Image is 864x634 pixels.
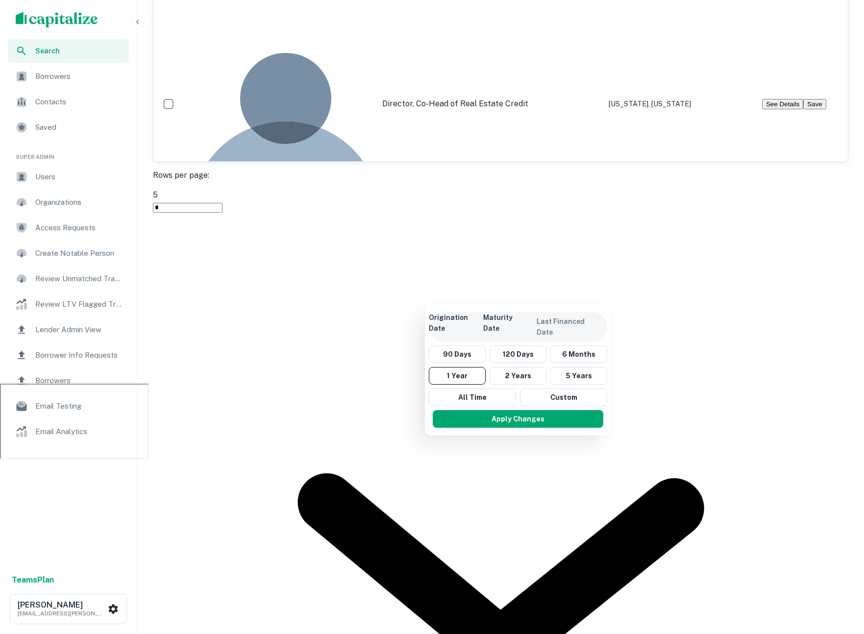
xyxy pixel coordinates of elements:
[429,312,483,334] p: Origination Date
[429,345,486,363] button: 90 Days
[433,410,603,428] button: Apply Changes
[429,389,516,406] button: All Time
[815,556,864,603] iframe: Chat Widget
[550,345,607,363] button: 6 Months
[483,312,528,334] p: Maturity Date
[490,345,546,363] button: 120 Days
[537,316,599,338] p: Last Financed Date
[490,367,546,385] button: 2 Years
[520,389,607,406] button: Custom
[550,367,607,385] button: 5 Years
[429,367,486,385] button: 1 Year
